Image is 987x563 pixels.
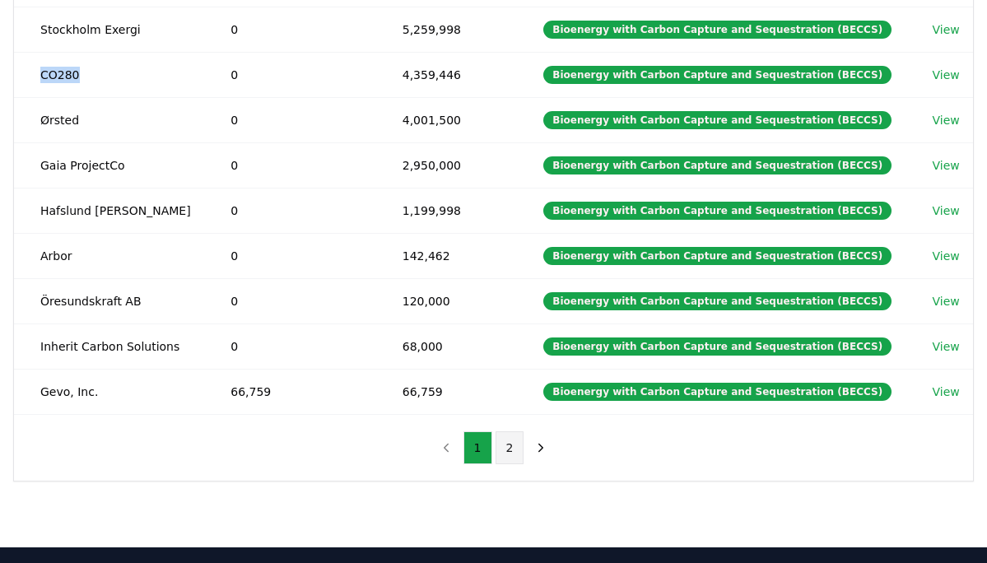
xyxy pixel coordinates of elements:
[376,7,518,52] td: 5,259,998
[376,323,518,369] td: 68,000
[376,278,518,323] td: 120,000
[933,338,960,355] a: View
[204,323,375,369] td: 0
[376,97,518,142] td: 4,001,500
[14,233,204,278] td: Arbor
[376,52,518,97] td: 4,359,446
[496,431,524,464] button: 2
[376,142,518,188] td: 2,950,000
[933,21,960,38] a: View
[14,7,204,52] td: Stockholm Exergi
[543,292,892,310] div: Bioenergy with Carbon Capture and Sequestration (BECCS)
[543,202,892,220] div: Bioenergy with Carbon Capture and Sequestration (BECCS)
[376,233,518,278] td: 142,462
[543,111,892,129] div: Bioenergy with Carbon Capture and Sequestration (BECCS)
[543,247,892,265] div: Bioenergy with Carbon Capture and Sequestration (BECCS)
[14,52,204,97] td: CO280
[204,369,375,414] td: 66,759
[14,142,204,188] td: Gaia ProjectCo
[14,97,204,142] td: Ørsted
[527,431,555,464] button: next page
[14,369,204,414] td: Gevo, Inc.
[204,278,375,323] td: 0
[204,188,375,233] td: 0
[933,384,960,400] a: View
[543,156,892,174] div: Bioenergy with Carbon Capture and Sequestration (BECCS)
[543,337,892,356] div: Bioenergy with Carbon Capture and Sequestration (BECCS)
[933,67,960,83] a: View
[933,112,960,128] a: View
[14,278,204,323] td: Öresundskraft AB
[204,233,375,278] td: 0
[933,157,960,174] a: View
[14,323,204,369] td: Inherit Carbon Solutions
[14,188,204,233] td: Hafslund [PERSON_NAME]
[933,202,960,219] a: View
[204,97,375,142] td: 0
[543,21,892,39] div: Bioenergy with Carbon Capture and Sequestration (BECCS)
[463,431,492,464] button: 1
[543,66,892,84] div: Bioenergy with Carbon Capture and Sequestration (BECCS)
[204,52,375,97] td: 0
[376,188,518,233] td: 1,199,998
[933,248,960,264] a: View
[543,383,892,401] div: Bioenergy with Carbon Capture and Sequestration (BECCS)
[204,142,375,188] td: 0
[204,7,375,52] td: 0
[933,293,960,309] a: View
[376,369,518,414] td: 66,759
